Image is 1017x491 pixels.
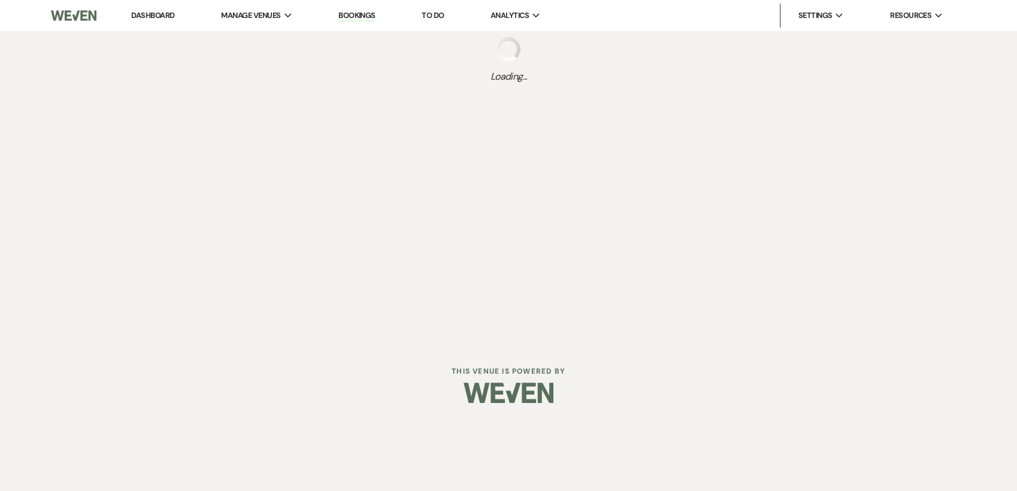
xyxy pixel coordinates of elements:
[491,10,529,22] span: Analytics
[221,10,280,22] span: Manage Venues
[464,372,553,414] img: Weven Logo
[890,10,931,22] span: Resources
[422,10,444,20] a: To Do
[51,3,96,28] img: Weven Logo
[131,10,174,20] a: Dashboard
[497,37,520,61] img: loading spinner
[798,10,833,22] span: Settings
[338,10,376,22] a: Bookings
[491,69,527,84] span: Loading...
